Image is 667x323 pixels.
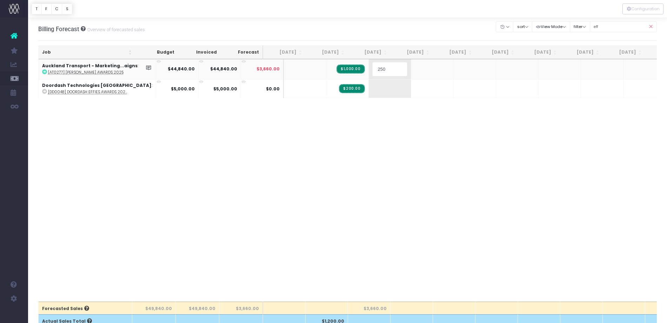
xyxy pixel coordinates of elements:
[213,85,237,91] strong: $5,000.00
[62,4,72,14] button: S
[39,59,156,79] td: :
[348,46,391,59] th: Sep 25: activate to sort column ascending
[266,85,280,92] span: $0.00
[391,46,433,59] th: Oct 25: activate to sort column ascending
[348,302,391,314] th: $3,660.00
[622,4,663,14] button: Configuration
[532,21,570,32] button: View Mode
[219,302,263,314] th: $3,660.00
[38,26,79,33] span: Billing Forecast
[168,66,195,72] strong: $44,840.00
[171,85,195,91] strong: $5,000.00
[51,4,62,14] button: C
[39,46,135,59] th: Job: activate to sort column ascending
[132,302,176,314] th: $49,840.00
[41,4,52,14] button: F
[570,21,590,32] button: filter
[178,46,220,59] th: Invoiced
[590,21,657,32] input: Search...
[210,66,237,72] strong: $44,840.00
[336,64,365,74] span: Streamtime Invoice: INV-13523 – AT0277 Effie Awards 2025 – actual billing date: 31-08-2025 for $2...
[475,46,518,59] th: Dec 25: activate to sort column ascending
[560,46,603,59] th: Feb 26: activate to sort column ascending
[339,84,365,93] span: Streamtime Invoice: INV-13533 – [DD0048] DoorDash Effies Awards 2025 – actual billing date: 31-08...
[32,4,42,14] button: T
[32,4,72,14] div: Vertical button group
[622,4,663,14] div: Vertical button group
[42,82,152,88] strong: Doordash Technologies [GEOGRAPHIC_DATA]
[518,46,560,59] th: Jan 26: activate to sort column ascending
[433,46,475,59] th: Nov 25: activate to sort column ascending
[39,79,156,98] td: :
[263,46,306,59] th: Jul 25: activate to sort column ascending
[86,26,145,33] small: Overview of forecasted sales
[513,21,532,32] button: sort
[42,305,89,312] span: Forecasted Sales
[42,63,138,69] strong: Auckland Transport - Marketing...aigns
[9,309,19,319] img: images/default_profile_image.png
[220,46,263,59] th: Forecast
[48,89,127,95] abbr: [DD0048] DoorDash Effies Awards 2025
[176,302,219,314] th: $49,840.00
[135,46,178,59] th: Budget
[603,46,645,59] th: Mar 26: activate to sort column ascending
[48,70,124,75] abbr: [AT0277] Effie Awards 2025
[256,66,280,72] span: $3,660.00
[306,46,348,59] th: Aug 25: activate to sort column ascending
